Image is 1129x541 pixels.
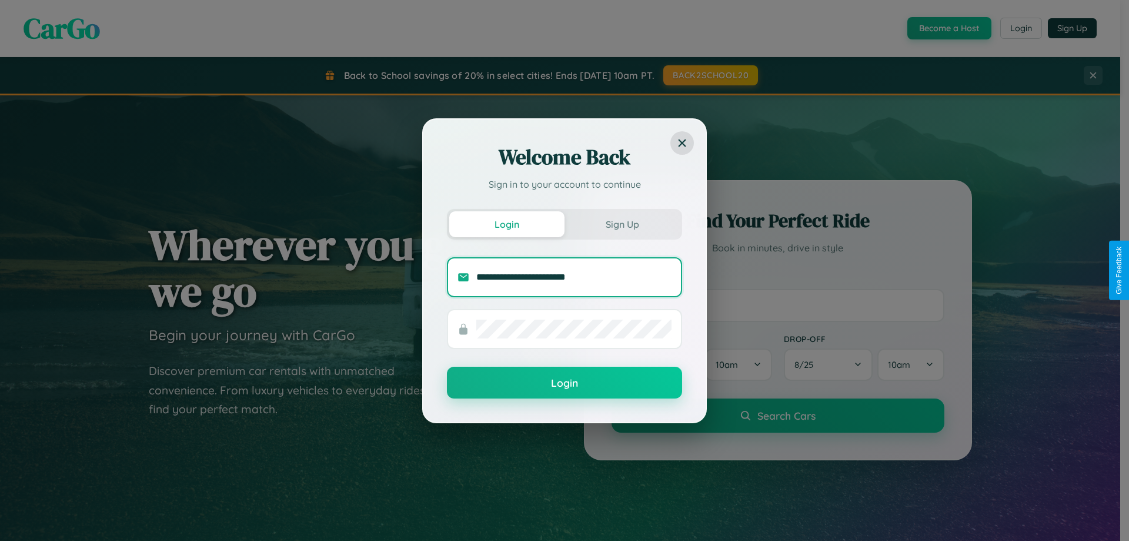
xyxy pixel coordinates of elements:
[1115,247,1123,294] div: Give Feedback
[447,367,682,399] button: Login
[449,211,564,237] button: Login
[447,143,682,171] h2: Welcome Back
[447,177,682,191] p: Sign in to your account to continue
[564,211,680,237] button: Sign Up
